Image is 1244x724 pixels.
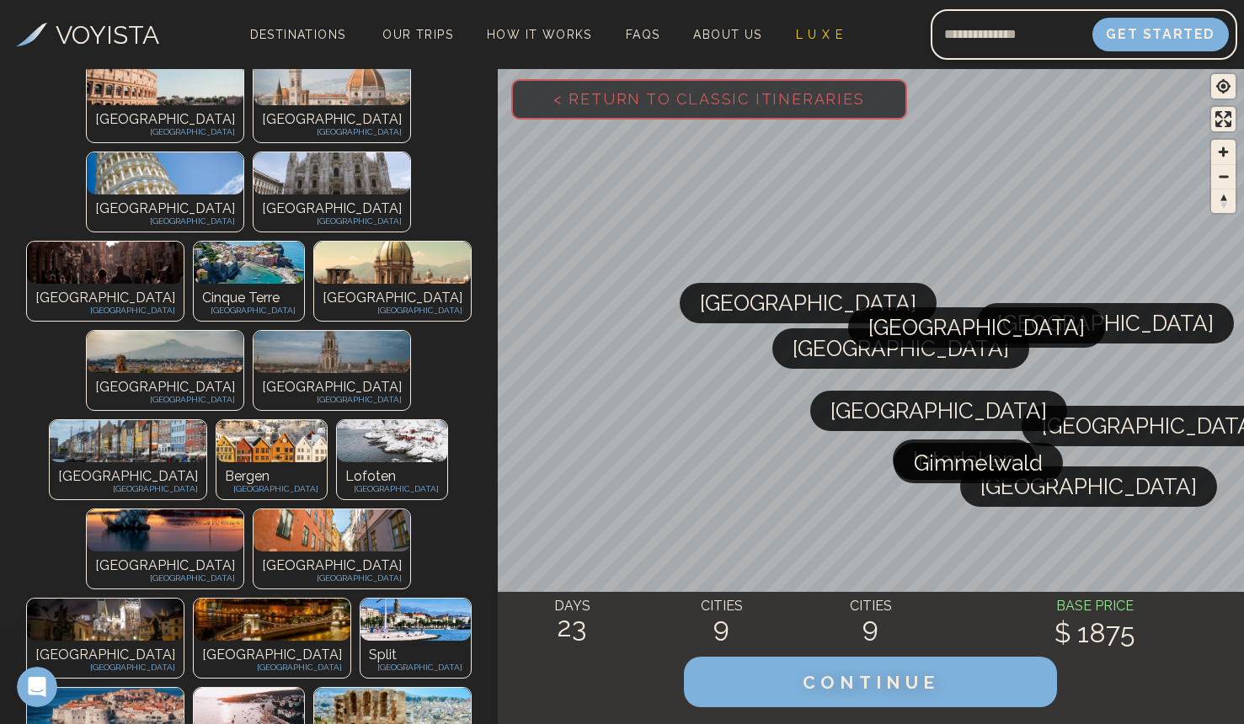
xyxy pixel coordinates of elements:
[202,288,296,308] p: Cinque Terre
[243,21,353,71] span: Destinations
[345,482,439,495] p: [GEOGRAPHIC_DATA]
[793,328,1009,369] span: [GEOGRAPHIC_DATA]
[323,288,462,308] p: [GEOGRAPHIC_DATA]
[254,331,410,373] img: Photo of undefined
[194,242,304,284] img: Photo of undefined
[35,645,175,665] p: [GEOGRAPHIC_DATA]
[262,393,402,406] p: [GEOGRAPHIC_DATA]
[262,109,402,130] p: [GEOGRAPHIC_DATA]
[254,63,410,105] img: Photo of undefined
[337,420,447,462] img: Photo of undefined
[526,63,892,135] span: < Return to Classic Itineraries
[997,303,1214,343] span: [GEOGRAPHIC_DATA]
[314,242,471,284] img: Photo of undefined
[803,672,939,693] span: CONTINUE
[35,661,175,673] p: [GEOGRAPHIC_DATA]
[382,28,453,41] span: Our Trips
[27,242,184,284] img: Photo of undefined
[17,667,57,707] iframe: Intercom live chat
[87,63,243,105] img: Photo of undefined
[1211,165,1236,189] span: Zoom out
[95,556,235,576] p: [GEOGRAPHIC_DATA]
[262,199,402,219] p: [GEOGRAPHIC_DATA]
[87,331,243,373] img: Photo of undefined
[35,304,175,317] p: [GEOGRAPHIC_DATA]
[684,657,1057,707] button: CONTINUE
[202,304,296,317] p: [GEOGRAPHIC_DATA]
[511,79,907,120] button: < Return to Classic Itineraries
[619,23,667,46] a: FAQs
[693,28,761,41] span: About Us
[796,28,844,41] span: L U X E
[87,152,243,194] img: Photo of undefined
[360,599,471,641] img: Photo of undefined
[1211,164,1236,189] button: Zoom out
[202,661,342,673] p: [GEOGRAPHIC_DATA]
[50,420,206,462] img: Photo of undefined
[27,599,184,641] img: Photo of undefined
[647,596,796,616] h4: CITIES
[254,509,410,551] img: Photo of undefined
[216,420,327,462] img: Photo of undefined
[369,645,462,665] p: Split
[202,645,342,665] p: [GEOGRAPHIC_DATA]
[700,283,916,323] span: [GEOGRAPHIC_DATA]
[262,572,402,584] p: [GEOGRAPHIC_DATA]
[225,466,318,487] p: Bergen
[480,23,599,46] a: How It Works
[498,612,647,642] h2: 23
[95,199,235,219] p: [GEOGRAPHIC_DATA]
[95,215,235,227] p: [GEOGRAPHIC_DATA]
[789,23,851,46] a: L U X E
[913,439,1016,480] span: Interlaken
[830,391,1047,431] span: [GEOGRAPHIC_DATA]
[946,596,1244,616] h4: BASE PRICE
[1211,107,1236,131] button: Enter fullscreen
[1211,189,1236,213] button: Reset bearing to north
[323,304,462,317] p: [GEOGRAPHIC_DATA]
[1211,140,1236,164] button: Zoom in
[647,612,796,642] h2: 9
[1092,18,1229,51] button: Get Started
[95,393,235,406] p: [GEOGRAPHIC_DATA]
[946,618,1244,648] h2: $ 1875
[35,288,175,308] p: [GEOGRAPHIC_DATA]
[58,482,198,495] p: [GEOGRAPHIC_DATA]
[684,676,1057,692] a: CONTINUE
[56,16,159,54] h3: VOYISTA
[95,125,235,138] p: [GEOGRAPHIC_DATA]
[16,16,159,54] a: VOYISTA
[796,612,945,642] h2: 9
[626,28,660,41] span: FAQs
[254,152,410,194] img: Photo of undefined
[95,572,235,584] p: [GEOGRAPHIC_DATA]
[914,443,1043,483] span: Gimmelwald
[1211,74,1236,98] button: Find my location
[95,109,235,130] p: [GEOGRAPHIC_DATA]
[498,596,647,616] h4: DAYS
[980,466,1197,507] span: [GEOGRAPHIC_DATA]
[225,482,318,495] p: [GEOGRAPHIC_DATA]
[16,23,47,46] img: Voyista Logo
[262,125,402,138] p: [GEOGRAPHIC_DATA]
[487,28,592,41] span: How It Works
[87,509,243,551] img: Photo of undefined
[796,596,945,616] h4: CITIES
[194,599,350,641] img: Photo of undefined
[369,661,462,673] p: [GEOGRAPHIC_DATA]
[498,66,1244,724] canvas: Map
[376,23,460,46] a: Our Trips
[262,377,402,397] p: [GEOGRAPHIC_DATA]
[345,466,439,487] p: Lofoten
[931,14,1092,55] input: Email address
[95,377,235,397] p: [GEOGRAPHIC_DATA]
[58,466,198,487] p: [GEOGRAPHIC_DATA]
[686,23,768,46] a: About Us
[262,556,402,576] p: [GEOGRAPHIC_DATA]
[262,215,402,227] p: [GEOGRAPHIC_DATA]
[868,307,1085,348] span: [GEOGRAPHIC_DATA]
